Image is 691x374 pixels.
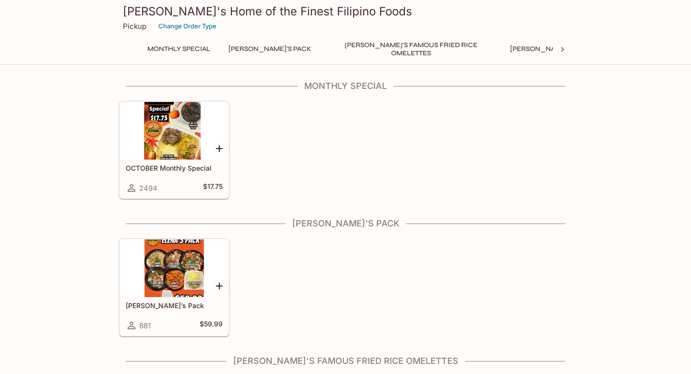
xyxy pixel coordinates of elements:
button: Change Order Type [154,19,221,34]
h5: [PERSON_NAME]’s Pack [126,301,223,310]
p: Pickup [123,22,146,31]
a: OCTOBER Monthly Special2494$17.75 [119,101,229,199]
h4: [PERSON_NAME]'s Famous Fried Rice Omelettes [119,356,572,366]
button: [PERSON_NAME]'s Mixed Plates [505,42,627,56]
div: Elena’s Pack [120,239,228,297]
h4: [PERSON_NAME]'s Pack [119,218,572,229]
span: 881 [139,321,151,330]
h4: Monthly Special [119,81,572,91]
button: [PERSON_NAME]'s Pack [223,42,317,56]
span: 2494 [139,184,157,193]
h3: [PERSON_NAME]'s Home of the Finest Filipino Foods [123,4,568,19]
button: Add OCTOBER Monthly Special [213,142,225,154]
h5: $59.99 [200,320,223,331]
button: Monthly Special [142,42,215,56]
h5: $17.75 [203,182,223,194]
a: [PERSON_NAME]’s Pack881$59.99 [119,239,229,336]
div: OCTOBER Monthly Special [120,102,228,160]
button: [PERSON_NAME]'s Famous Fried Rice Omelettes [324,42,497,56]
h5: OCTOBER Monthly Special [126,164,223,172]
button: Add Elena’s Pack [213,280,225,292]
